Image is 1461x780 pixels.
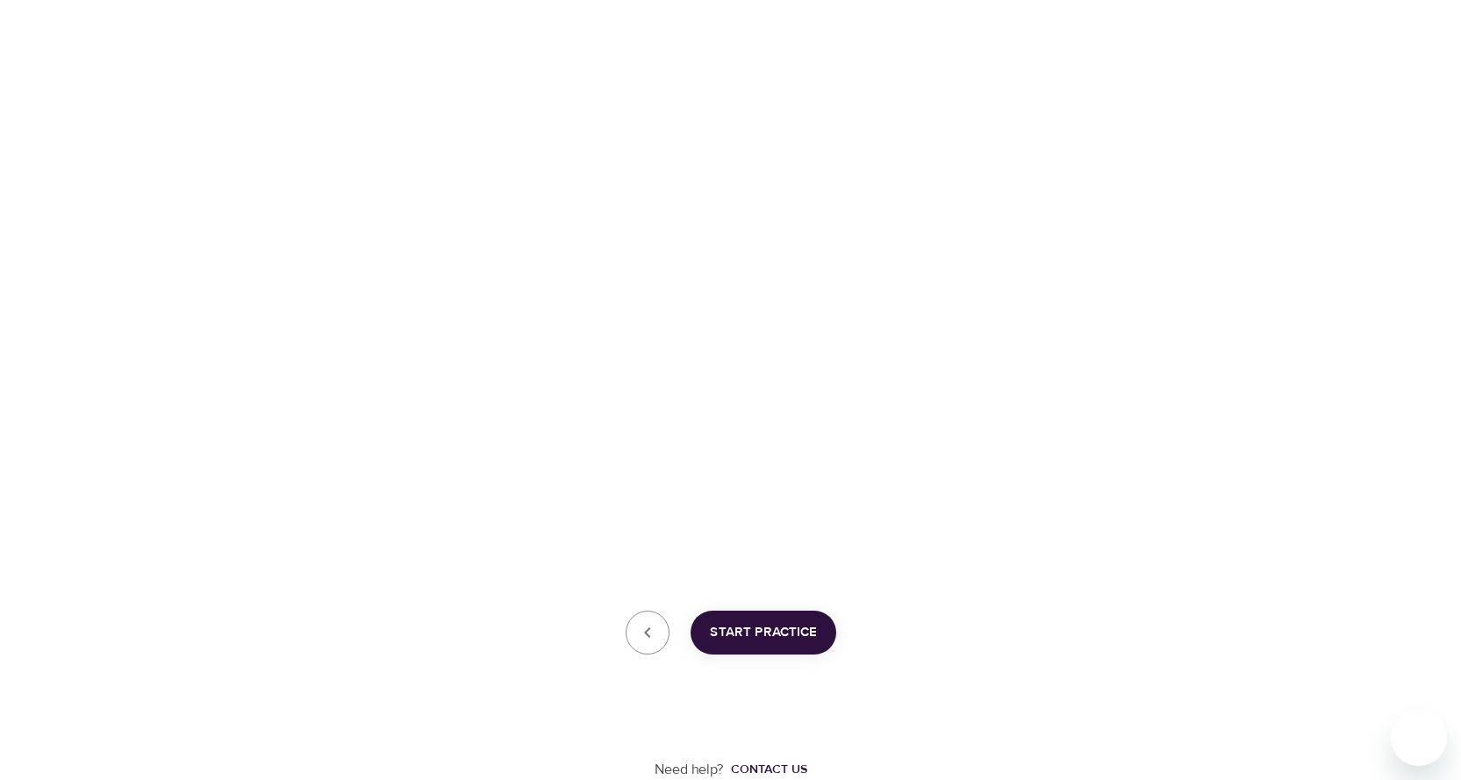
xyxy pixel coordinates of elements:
p: Need help? [655,760,724,780]
div: Contact us [731,761,807,778]
button: Start Practice [691,611,836,655]
a: Contact us [724,761,807,778]
iframe: Button to launch messaging window [1391,710,1447,766]
span: Start Practice [710,621,817,644]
